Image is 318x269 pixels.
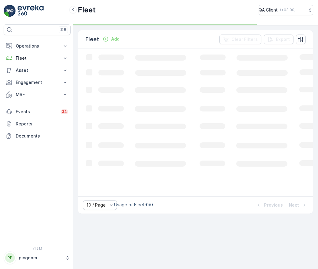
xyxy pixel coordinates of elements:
[16,91,58,98] p: MRF
[4,5,16,17] img: logo
[288,201,308,209] button: Next
[4,40,71,52] button: Operations
[255,201,283,209] button: Previous
[259,7,278,13] p: QA Client
[231,36,258,42] p: Clear Filters
[4,118,71,130] a: Reports
[219,35,261,44] button: Clear Filters
[85,35,99,44] p: Fleet
[4,130,71,142] a: Documents
[114,202,153,208] p: Usage of Fleet : 0/0
[4,251,71,264] button: PPpingdom
[100,35,122,43] button: Add
[289,202,299,208] p: Next
[16,109,57,115] p: Events
[16,121,68,127] p: Reports
[60,27,66,32] p: ⌘B
[4,247,71,250] span: v 1.51.1
[19,255,62,261] p: pingdom
[276,36,290,42] p: Export
[16,79,58,85] p: Engagement
[259,5,313,15] button: QA Client(+03:00)
[264,35,293,44] button: Export
[264,202,283,208] p: Previous
[4,76,71,88] button: Engagement
[16,55,58,61] p: Fleet
[4,52,71,64] button: Fleet
[16,43,58,49] p: Operations
[16,133,68,139] p: Documents
[280,8,296,12] p: ( +03:00 )
[78,5,96,15] p: Fleet
[5,253,15,263] div: PP
[111,36,120,42] p: Add
[18,5,44,17] img: logo_light-DOdMpM7g.png
[4,106,71,118] a: Events34
[16,67,58,73] p: Asset
[62,109,67,114] p: 34
[4,88,71,101] button: MRF
[4,64,71,76] button: Asset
